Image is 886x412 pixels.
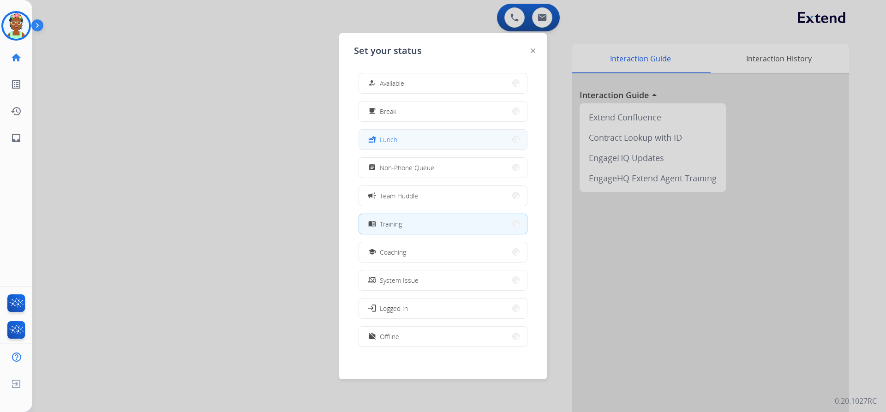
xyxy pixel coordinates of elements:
[368,276,376,284] mat-icon: phonelink_off
[380,163,434,173] span: Non-Phone Queue
[380,275,419,285] span: System Issue
[380,191,418,201] span: Team Huddle
[11,52,22,63] mat-icon: home
[11,132,22,143] mat-icon: inbox
[368,248,376,256] mat-icon: school
[359,102,527,121] button: Break
[380,107,396,116] span: Break
[359,327,527,346] button: Offline
[359,158,527,178] button: Non-Phone Queue
[359,130,527,149] button: Lunch
[368,136,376,143] mat-icon: fastfood
[367,191,377,200] mat-icon: campaign
[380,78,404,88] span: Available
[354,44,422,57] span: Set your status
[359,242,527,262] button: Coaching
[368,333,376,340] mat-icon: work_off
[359,73,527,93] button: Available
[835,395,877,406] p: 0.20.1027RC
[367,304,377,313] mat-icon: login
[359,186,527,206] button: Team Huddle
[368,79,376,87] mat-icon: how_to_reg
[359,214,527,234] button: Training
[11,106,22,117] mat-icon: history
[368,107,376,115] mat-icon: free_breakfast
[380,304,408,313] span: Logged In
[380,247,406,257] span: Coaching
[359,299,527,318] button: Logged In
[368,220,376,228] mat-icon: menu_book
[531,48,535,53] img: close-button
[359,270,527,290] button: System Issue
[11,79,22,90] mat-icon: list_alt
[368,164,376,172] mat-icon: assignment
[380,135,397,144] span: Lunch
[3,13,29,39] img: avatar
[380,219,402,229] span: Training
[380,332,399,341] span: Offline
